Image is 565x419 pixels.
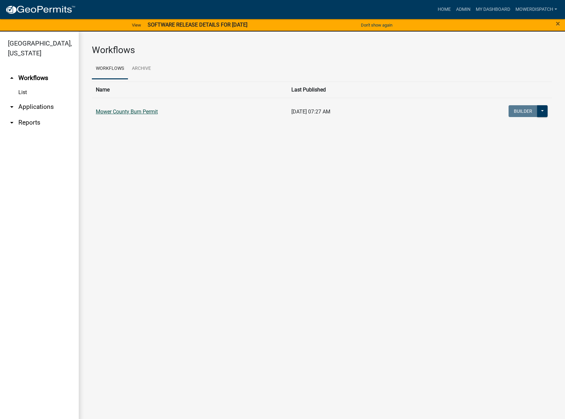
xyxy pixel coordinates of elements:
a: Admin [453,3,473,16]
i: arrow_drop_up [8,74,16,82]
button: Close [556,20,560,28]
span: × [556,19,560,28]
a: Mower County Burn Permit [96,109,158,115]
th: Last Published [287,82,419,98]
a: Archive [128,58,155,79]
a: Home [435,3,453,16]
strong: SOFTWARE RELEASE DETAILS FOR [DATE] [148,22,247,28]
a: View [129,20,144,30]
i: arrow_drop_down [8,103,16,111]
a: Workflows [92,58,128,79]
h3: Workflows [92,45,552,56]
a: MowerDispatch [513,3,560,16]
button: Don't show again [358,20,395,30]
i: arrow_drop_down [8,119,16,127]
span: [DATE] 07:27 AM [291,109,330,115]
button: Builder [509,105,537,117]
th: Name [92,82,287,98]
a: My Dashboard [473,3,513,16]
